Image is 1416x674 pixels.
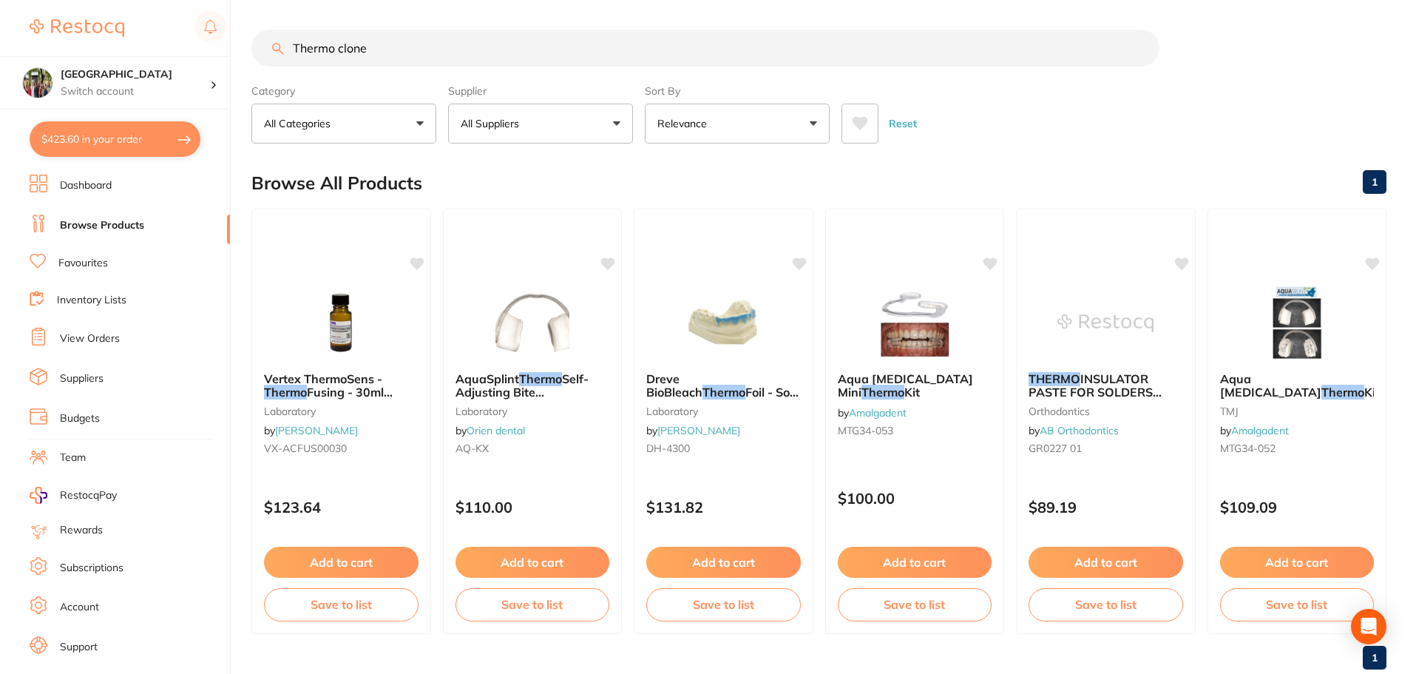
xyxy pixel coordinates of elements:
button: Add to cart [264,547,419,578]
b: THERMO INSULATOR PASTE FOR SOLDERS 235ML [1029,372,1183,400]
a: [PERSON_NAME] [657,424,740,437]
a: Amalgadent [1231,424,1289,437]
b: Aqua Splint Mini Thermo Kit [838,372,992,400]
button: Add to cart [646,547,801,578]
img: AquaSplint Thermo Self-Adjusting Bite Splint [484,286,580,360]
span: by [264,424,358,437]
a: Inventory Lists [57,293,126,308]
button: Save to list [455,588,610,621]
em: Thermo [861,385,904,400]
span: INSULATOR PASTE FOR SOLDERS 235ML [1029,371,1162,414]
button: $423.60 in your order [30,121,200,157]
button: All Suppliers [448,104,633,144]
label: Sort By [645,84,830,98]
img: Dreve BioBleach Thermo Foil - Soft Clear, 20-Pack [675,286,771,360]
span: GR0227 01 [1029,442,1082,455]
span: AquaSplint [455,371,519,386]
button: Save to list [264,588,419,621]
a: Dashboard [60,178,112,193]
a: Suppliers [60,371,104,386]
p: Switch account [61,84,210,99]
a: AB Orthodontics [1040,424,1119,437]
button: Add to cart [455,547,610,578]
span: Aqua [MEDICAL_DATA] Mini [838,371,973,400]
p: $131.82 [646,499,801,516]
span: RestocqPay [60,488,117,503]
span: MTG34-053 [838,424,893,437]
p: $89.19 [1029,499,1183,516]
span: Kit [904,385,920,400]
b: Aqua Splint Thermo Kit [1220,372,1375,400]
span: Foil - Soft Clear, 20-Pack [646,385,799,413]
img: RestocqPay [30,487,47,504]
span: MTG34-052 [1220,442,1276,455]
span: by [646,424,740,437]
button: All Categories [251,104,436,144]
p: All Suppliers [461,116,525,131]
span: DH-4300 [646,442,690,455]
a: 1 [1363,643,1386,673]
a: Team [60,451,86,465]
button: Save to list [1029,588,1183,621]
a: Support [60,640,98,655]
p: $109.09 [1220,499,1375,516]
b: Vertex ThermoSens - Thermo Fusing - 30ml Liquid [264,372,419,400]
a: Amalgadent [849,406,907,419]
a: Orien dental [467,424,525,437]
span: by [1029,424,1119,437]
span: Self-Adjusting Bite [MEDICAL_DATA] [455,371,589,414]
div: Open Intercom Messenger [1351,609,1386,644]
span: AQ-KX [455,442,489,455]
h2: Browse All Products [251,173,422,194]
small: laboratory [264,405,419,417]
button: Add to cart [1220,547,1375,578]
em: Thermo [519,371,562,386]
span: VX-ACFUS00030 [264,442,347,455]
a: [PERSON_NAME] [275,424,358,437]
button: Save to list [646,588,801,621]
button: Save to list [838,588,992,621]
a: View Orders [60,331,120,346]
em: Thermo [264,385,307,400]
span: Fusing - 30ml Liquid [264,385,393,413]
a: Subscriptions [60,561,123,576]
a: RestocqPay [30,487,117,504]
p: $123.64 [264,499,419,516]
p: $100.00 [838,490,992,507]
img: Restocq Logo [30,19,124,37]
input: Search Products [251,30,1159,67]
em: THERMO [1029,371,1080,386]
p: Relevance [657,116,713,131]
small: laboratory [455,405,610,417]
em: Thermo [702,385,745,400]
span: Vertex ThermoSens - [264,371,382,386]
img: THERMO INSULATOR PASTE FOR SOLDERS 235ML [1057,286,1154,360]
small: orthodontics [1029,405,1183,417]
small: laboratory [646,405,801,417]
span: Dreve BioBleach [646,371,702,400]
p: All Categories [264,116,336,131]
button: Relevance [645,104,830,144]
b: Dreve BioBleach Thermo Foil - Soft Clear, 20-Pack [646,372,801,400]
a: Account [60,600,99,615]
b: AquaSplint Thermo Self-Adjusting Bite Splint [455,372,610,400]
a: Browse Products [60,218,144,233]
a: Favourites [58,256,108,271]
img: Aqua Splint Mini Thermo Kit [867,286,963,360]
h4: Wanneroo Dental Centre [61,67,210,82]
p: $110.00 [455,499,610,516]
a: Budgets [60,411,100,426]
img: Wanneroo Dental Centre [23,68,52,98]
button: Add to cart [1029,547,1183,578]
button: Save to list [1220,588,1375,621]
a: Restocq Logo [30,11,124,45]
img: Vertex ThermoSens - Thermo Fusing - 30ml Liquid [293,286,389,360]
label: Category [251,84,436,98]
button: Add to cart [838,547,992,578]
label: Supplier [448,84,633,98]
span: by [455,424,525,437]
button: Reset [884,104,921,144]
span: by [838,406,907,419]
a: 1 [1363,167,1386,197]
span: Aqua [MEDICAL_DATA] [1220,371,1321,400]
